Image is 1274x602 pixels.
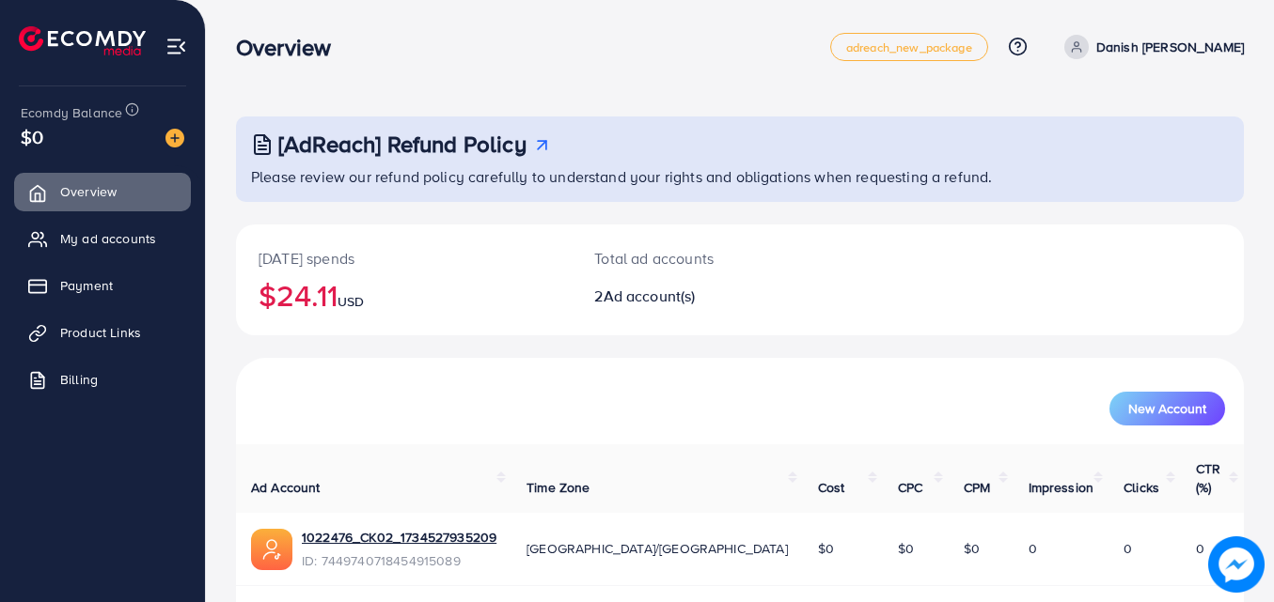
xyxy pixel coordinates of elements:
[1109,392,1225,425] button: New Account
[21,123,43,150] span: $0
[527,478,590,497] span: Time Zone
[846,41,972,54] span: adreach_new_package
[14,361,191,398] a: Billing
[818,478,845,497] span: Cost
[1196,459,1220,497] span: CTR (%)
[302,551,496,570] span: ID: 7449740718454915089
[259,277,549,313] h2: $24.11
[604,286,696,306] span: Ad account(s)
[594,287,801,305] h2: 2
[259,247,549,270] p: [DATE] spends
[165,36,187,57] img: menu
[60,323,141,342] span: Product Links
[251,478,321,497] span: Ad Account
[1208,536,1265,593] img: image
[302,528,496,547] a: 1022476_CK02_1734527935209
[594,247,801,270] p: Total ad accounts
[1124,539,1132,558] span: 0
[251,529,292,570] img: ic-ads-acc.e4c84228.svg
[1057,35,1244,59] a: Danish [PERSON_NAME]
[60,182,117,201] span: Overview
[1124,478,1159,497] span: Clicks
[14,220,191,257] a: My ad accounts
[1128,402,1206,415] span: New Account
[21,103,122,122] span: Ecomdy Balance
[1096,36,1244,58] p: Danish [PERSON_NAME]
[60,276,113,295] span: Payment
[60,229,156,248] span: My ad accounts
[964,478,990,497] span: CPM
[898,539,914,558] span: $0
[14,267,191,304] a: Payment
[1196,539,1204,558] span: 0
[14,314,191,351] a: Product Links
[818,539,834,558] span: $0
[165,129,184,147] img: image
[527,539,788,558] span: [GEOGRAPHIC_DATA]/[GEOGRAPHIC_DATA]
[251,165,1233,188] p: Please review our refund policy carefully to understand your rights and obligations when requesti...
[1029,539,1037,558] span: 0
[1029,478,1094,497] span: Impression
[236,34,346,61] h3: Overview
[14,173,191,210] a: Overview
[830,33,988,61] a: adreach_new_package
[278,131,527,158] h3: [AdReach] Refund Policy
[338,292,364,311] span: USD
[60,370,98,389] span: Billing
[898,478,922,497] span: CPC
[964,539,980,558] span: $0
[19,26,146,55] img: logo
